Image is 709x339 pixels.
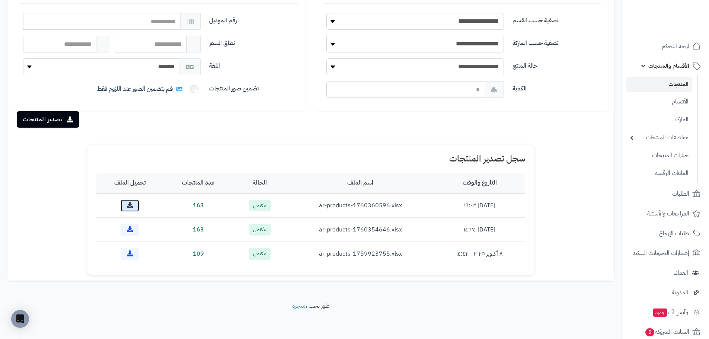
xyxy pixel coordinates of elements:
[626,129,692,145] a: مواصفات المنتجات
[633,248,689,258] span: إشعارات التحويلات البنكية
[510,13,604,25] label: تصفية حسب القسم
[249,200,271,212] span: مكتمل
[206,58,301,70] label: اللغة
[626,244,705,262] a: إشعارات التحويلات البنكية
[287,194,434,218] td: ar-products-1760360596.xlsx
[164,218,233,242] td: 163
[287,173,434,194] th: اسم الملف
[653,308,667,317] span: جديد
[510,36,604,48] label: تصفية حسب الماركة
[434,194,525,218] td: [DATE] ١٦:٠٣
[647,208,689,219] span: المراجعات والأسئلة
[206,81,301,93] label: تضمين صور المنتجات
[510,81,604,93] label: الكمية
[626,112,692,128] a: الماركات
[17,111,79,128] button: تصدير المنتجات
[191,86,198,93] input: قم بتضمين الصور عند اللزوم فقط
[96,173,164,194] th: تحميل الملف
[674,268,688,278] span: العملاء
[659,228,689,239] span: طلبات الإرجاع
[672,189,689,199] span: الطلبات
[434,218,525,242] td: [DATE] ١٤:٢٤
[662,41,689,51] span: لوحة التحكم
[626,37,705,55] a: لوحة التحكم
[648,61,689,71] span: الأقسام والمنتجات
[11,310,29,328] div: Open Intercom Messenger
[292,301,306,310] a: متجرة
[626,185,705,203] a: الطلبات
[249,224,271,236] span: مكتمل
[164,173,233,194] th: عدد المنتجات
[510,58,604,70] label: حالة المنتج
[626,147,692,163] a: خيارات المنتجات
[658,18,702,34] img: logo-2.png
[96,154,525,163] h1: سجل تصدير المنتجات
[626,303,705,321] a: وآتس آبجديد
[672,287,688,298] span: المدونة
[287,218,434,242] td: ar-products-1760354646.xlsx
[206,13,301,25] label: رقم الموديل
[626,165,692,181] a: الملفات الرقمية
[206,36,301,48] label: نطاق السعر
[164,194,233,218] td: 163
[233,173,286,194] th: الحالة
[434,242,525,266] td: ٨ أكتوبر ٢٠٢٥ - ١٤:٤٢
[626,205,705,223] a: المراجعات والأسئلة
[287,242,434,266] td: ar-products-1759923755.xlsx
[249,248,271,260] span: مكتمل
[164,242,233,266] td: 109
[97,85,184,93] span: قم بتضمين الصور عند اللزوم فقط
[626,264,705,282] a: العملاء
[645,327,689,337] span: السلات المتروكة
[645,328,654,336] span: 5
[434,173,525,194] th: التاريخ والوقت
[626,94,692,110] a: الأقسام
[652,307,688,317] span: وآتس آب
[626,77,692,92] a: المنتجات
[626,284,705,301] a: المدونة
[626,224,705,242] a: طلبات الإرجاع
